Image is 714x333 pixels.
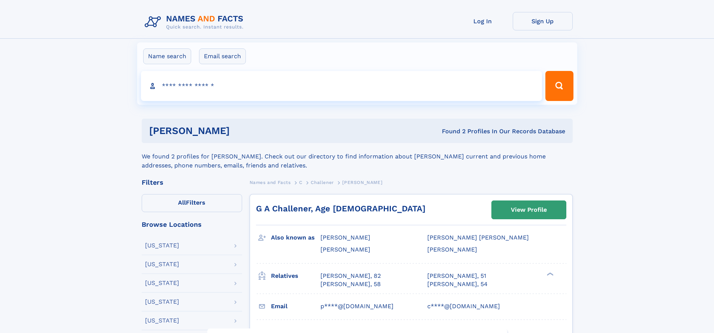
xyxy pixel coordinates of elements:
span: [PERSON_NAME] [320,234,370,241]
span: [PERSON_NAME] [342,180,382,185]
span: C [299,180,302,185]
div: Found 2 Profiles In Our Records Database [336,127,565,136]
div: Filters [142,179,242,186]
a: Log In [453,12,513,30]
span: Challener [311,180,334,185]
div: [US_STATE] [145,243,179,249]
span: [PERSON_NAME] [427,246,477,253]
label: Name search [143,48,191,64]
input: search input [141,71,542,101]
div: [US_STATE] [145,261,179,267]
span: [PERSON_NAME] [320,246,370,253]
label: Email search [199,48,246,64]
div: [US_STATE] [145,280,179,286]
a: View Profile [492,201,566,219]
h3: Also known as [271,231,320,244]
span: All [178,199,186,206]
h3: Email [271,300,320,313]
div: We found 2 profiles for [PERSON_NAME]. Check out our directory to find information about [PERSON_... [142,143,573,170]
a: [PERSON_NAME], 51 [427,272,486,280]
img: Logo Names and Facts [142,12,250,32]
h1: [PERSON_NAME] [149,126,336,136]
a: Names and Facts [250,178,291,187]
h3: Relatives [271,270,320,282]
a: [PERSON_NAME], 82 [320,272,381,280]
div: View Profile [511,201,547,218]
label: Filters [142,194,242,212]
a: C [299,178,302,187]
a: Sign Up [513,12,573,30]
span: [PERSON_NAME] [PERSON_NAME] [427,234,529,241]
button: Search Button [545,71,573,101]
a: Challener [311,178,334,187]
a: [PERSON_NAME], 54 [427,280,488,288]
div: [US_STATE] [145,299,179,305]
div: Browse Locations [142,221,242,228]
div: ❯ [545,271,554,276]
div: [US_STATE] [145,318,179,324]
a: [PERSON_NAME], 58 [320,280,381,288]
a: G A Challener, Age [DEMOGRAPHIC_DATA] [256,204,425,213]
